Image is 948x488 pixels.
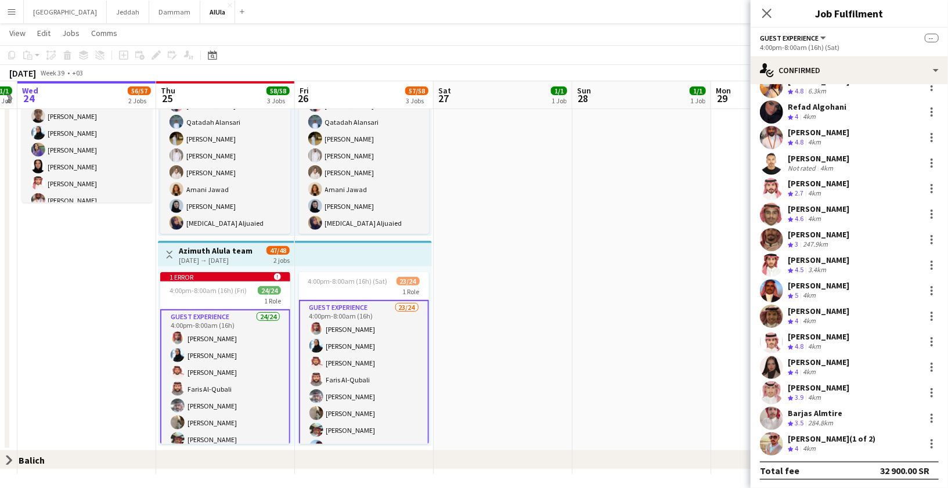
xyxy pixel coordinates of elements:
[298,92,309,105] span: 26
[806,138,823,147] div: 4km
[128,96,150,105] div: 2 Jobs
[806,86,828,96] div: 6.3km
[160,272,290,281] div: 1 error
[128,86,151,95] span: 56/57
[258,286,281,295] span: 24/24
[19,454,54,466] div: Balich
[38,68,67,77] span: Week 39
[690,96,705,105] div: 1 Job
[405,86,428,95] span: 57/58
[273,255,290,265] div: 2 jobs
[795,393,803,402] span: 3.9
[396,277,420,285] span: 23/24
[801,291,818,301] div: 4km
[406,96,428,105] div: 3 Jobs
[760,43,939,52] div: 4:00pm-8:00am (16h) (Sat)
[299,272,429,444] app-job-card: 4:00pm-8:00am (16h) (Sat)23/241 RoleGuest Experience23/244:00pm-8:00am (16h)[PERSON_NAME][PERSON_...
[925,34,939,42] span: --
[170,286,247,295] span: 4:00pm-8:00am (16h) (Fri)
[403,287,420,296] span: 1 Role
[551,86,567,95] span: 1/1
[22,85,38,96] span: Wed
[716,85,731,96] span: Mon
[300,85,309,96] span: Fri
[266,86,290,95] span: 58/58
[795,214,803,223] span: 4.6
[179,245,253,256] h3: Azimuth Alula team
[552,96,567,105] div: 1 Job
[20,92,38,105] span: 24
[91,28,117,38] span: Comms
[801,367,818,377] div: 4km
[57,26,84,41] a: Jobs
[788,229,849,240] div: [PERSON_NAME]
[200,1,235,23] button: AlUla
[575,92,591,105] span: 28
[161,85,175,96] span: Thu
[795,265,803,274] span: 4.5
[690,86,706,95] span: 1/1
[795,240,798,248] span: 3
[795,189,803,197] span: 2.7
[801,112,818,122] div: 4km
[577,85,591,96] span: Sun
[788,382,849,393] div: [PERSON_NAME]
[437,92,451,105] span: 27
[714,92,731,105] span: 29
[62,28,80,38] span: Jobs
[795,291,798,299] span: 5
[788,153,849,164] div: [PERSON_NAME]
[880,465,929,476] div: 32 900.00 SR
[795,86,803,95] span: 4.8
[788,164,818,172] div: Not rated
[788,255,849,265] div: [PERSON_NAME]
[5,26,30,41] a: View
[179,256,253,265] div: [DATE] → [DATE]
[806,189,823,198] div: 4km
[9,28,26,38] span: View
[24,1,107,23] button: [GEOGRAPHIC_DATA]
[22,31,152,203] app-job-card: 3:00pm-11:00pm (8h)56/56Azimuth Training1 RoleGuest Experience56/563:00pm-11:00pm (8h)[PERSON_NAM...
[160,272,290,444] app-job-card: 1 error 4:00pm-8:00am (16h) (Fri)24/241 RoleGuest Experience24/244:00pm-8:00am (16h)[PERSON_NAME]...
[806,214,823,224] div: 4km
[795,444,798,453] span: 4
[788,408,842,418] div: Barjas Almtire
[438,85,451,96] span: Sat
[160,62,290,234] app-job-card: 4:00pm-8:00am (16h) (Fri)33/331 Role[PERSON_NAME][PERSON_NAME][PERSON_NAME]Qatadah Alansari[PERSO...
[801,444,818,454] div: 4km
[795,138,803,146] span: 4.8
[788,178,849,189] div: [PERSON_NAME]
[760,465,799,476] div: Total fee
[86,26,122,41] a: Comms
[264,297,281,305] span: 1 Role
[801,316,818,326] div: 4km
[788,331,849,342] div: [PERSON_NAME]
[788,102,846,112] div: Refad Algohani
[795,316,798,325] span: 4
[788,357,849,367] div: [PERSON_NAME]
[795,112,798,121] span: 4
[33,26,55,41] a: Edit
[818,164,835,172] div: 4km
[788,127,849,138] div: [PERSON_NAME]
[760,34,819,42] span: Guest Experience
[267,96,289,105] div: 3 Jobs
[806,393,823,403] div: 4km
[37,28,51,38] span: Edit
[299,62,429,234] app-job-card: 4:00pm-8:00am (16h) (Sat)33/331 Role[PERSON_NAME][PERSON_NAME][PERSON_NAME]Qatadah Alansari[PERSO...
[308,277,388,285] span: 4:00pm-8:00am (16h) (Sat)
[107,1,149,23] button: Jeddah
[9,67,36,79] div: [DATE]
[751,56,948,84] div: Confirmed
[795,342,803,350] span: 4.8
[266,246,290,255] span: 47/48
[795,418,803,427] span: 3.5
[72,68,83,77] div: +03
[788,433,875,444] div: [PERSON_NAME] (1 of 2)
[760,34,828,42] button: Guest Experience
